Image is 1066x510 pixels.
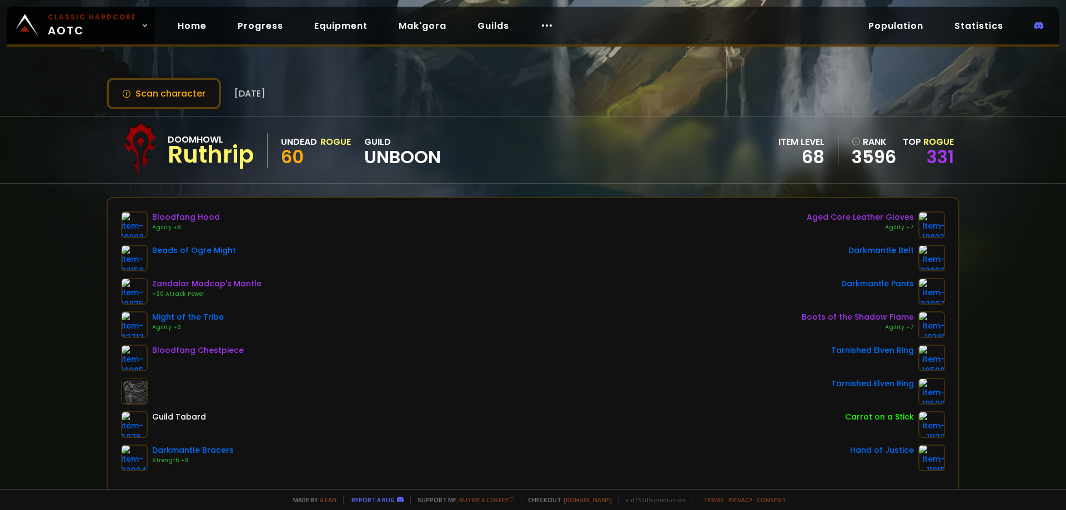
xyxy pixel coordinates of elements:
img: item-22150 [121,245,148,271]
a: Report a bug [351,496,395,504]
div: guild [364,135,441,165]
div: Tarnished Elven Ring [831,345,914,356]
div: Darkmantle Pants [841,278,914,290]
a: Terms [703,496,724,504]
div: Agility +7 [802,323,914,332]
div: Bloodfang Hood [152,211,220,223]
div: Strength +9 [152,456,234,465]
img: item-19835 [121,278,148,305]
div: Doomhowl [168,133,254,147]
div: Darkmantle Bracers [152,445,234,456]
div: Aged Core Leather Gloves [807,211,914,223]
img: item-5976 [121,411,148,438]
img: item-22712 [121,311,148,338]
span: Unboon [364,149,441,165]
div: Darkmantle Belt [848,245,914,256]
img: item-11815 [918,445,945,471]
div: Agility +3 [152,323,224,332]
a: Mak'gora [390,14,455,37]
span: Support me, [410,496,514,504]
a: Consent [757,496,786,504]
a: Equipment [305,14,376,37]
span: [DATE] [234,87,265,100]
span: 60 [281,144,304,169]
div: Boots of the Shadow Flame [802,311,914,323]
a: [DOMAIN_NAME] [564,496,612,504]
a: Home [169,14,215,37]
a: Classic HardcoreAOTC [7,7,155,44]
div: Agility +8 [152,223,220,232]
div: Tarnished Elven Ring [831,378,914,390]
img: item-19381 [918,311,945,338]
span: v. d752d5 - production [619,496,685,504]
span: Rogue [923,135,954,148]
div: +30 Attack Power [152,290,262,299]
a: 331 [927,144,954,169]
div: Hand of Justice [850,445,914,456]
div: Beads of Ogre Might [152,245,236,256]
div: Guild Tabard [152,411,206,423]
a: 3596 [852,149,896,165]
span: Checkout [521,496,612,504]
div: Ruthrip [168,147,254,163]
a: a fan [320,496,336,504]
img: item-18823 [918,211,945,238]
a: Population [859,14,932,37]
div: Agility +7 [807,223,914,232]
a: Buy me a coffee [459,496,514,504]
span: Made by [286,496,336,504]
small: Classic Hardcore [48,12,137,22]
img: item-16908 [121,211,148,238]
div: Rogue [320,135,351,149]
img: item-16905 [121,345,148,371]
div: item level [778,135,824,149]
a: Statistics [946,14,1012,37]
img: item-18500 [918,378,945,405]
img: item-18500 [918,345,945,371]
div: Carrot on a Stick [845,411,914,423]
img: item-22004 [121,445,148,471]
div: 68 [778,149,824,165]
div: Top [903,135,954,149]
button: Scan character [107,78,221,109]
img: item-11122 [918,411,945,438]
div: rank [852,135,896,149]
div: Bloodfang Chestpiece [152,345,244,356]
a: Guilds [469,14,518,37]
div: Undead [281,135,317,149]
img: item-22007 [918,278,945,305]
img: item-22002 [918,245,945,271]
span: AOTC [48,12,137,39]
div: Zandalar Madcap's Mantle [152,278,262,290]
div: Might of the Tribe [152,311,224,323]
a: Progress [229,14,292,37]
a: Privacy [728,496,752,504]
